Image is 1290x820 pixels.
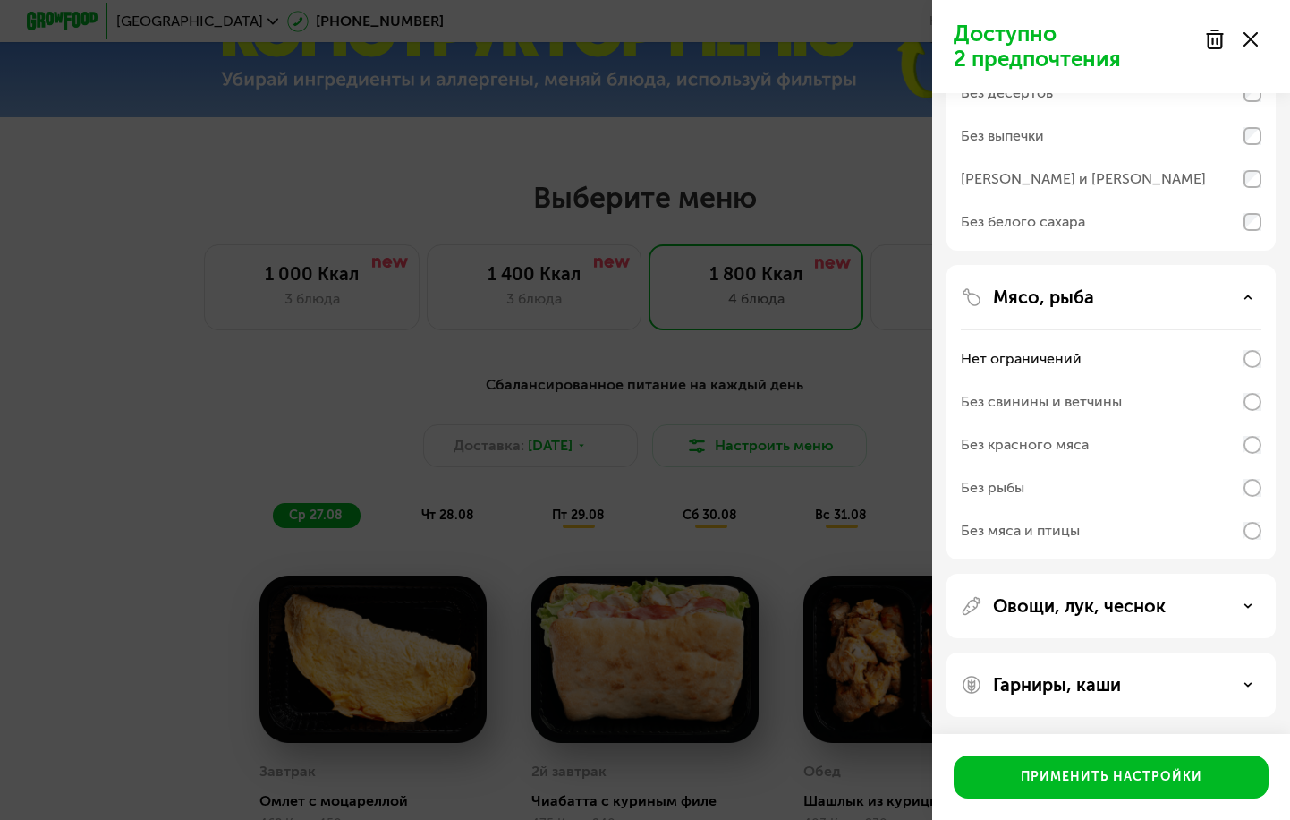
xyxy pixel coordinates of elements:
[961,391,1122,413] div: Без свинины и ветчины
[993,286,1094,308] p: Мясо, рыба
[961,348,1082,370] div: Нет ограничений
[993,674,1121,696] p: Гарниры, каши
[961,434,1089,456] div: Без красного мяса
[961,477,1024,499] div: Без рыбы
[954,21,1193,72] p: Доступно 2 предпочтения
[961,125,1044,147] div: Без выпечки
[961,168,1206,190] div: [PERSON_NAME] и [PERSON_NAME]
[1021,768,1202,786] div: Применить настройки
[993,595,1166,617] p: Овощи, лук, чеснок
[954,756,1269,799] button: Применить настройки
[961,211,1085,233] div: Без белого сахара
[961,520,1080,542] div: Без мяса и птицы
[961,82,1053,104] div: Без десертов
